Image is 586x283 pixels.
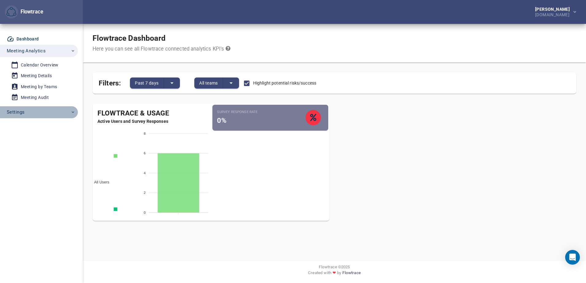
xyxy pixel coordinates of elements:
span: All Users [89,180,109,184]
span: All teams [199,79,218,87]
h1: Flowtrace Dashboard [93,34,230,43]
span: Filters: [99,75,121,89]
tspan: 4 [144,171,146,175]
span: ❤ [331,270,337,276]
img: Flowtrace [6,7,16,17]
button: [PERSON_NAME][DOMAIN_NAME] [525,5,581,19]
div: split button [130,77,180,89]
div: split button [194,77,239,89]
div: Flowtrace [5,6,43,19]
button: Flowtrace [5,6,18,19]
span: Flowtrace © 2025 [319,264,350,270]
div: Open Intercom Messenger [565,250,580,265]
span: 0% [217,116,226,125]
span: Highlight potential risks/success [253,80,316,86]
span: Past 7 days [135,79,158,87]
a: Flowtrace [342,270,360,278]
span: Active Users and Survey Responses [93,118,211,124]
div: [DOMAIN_NAME] [535,11,572,17]
div: [PERSON_NAME] [535,7,572,11]
span: by [337,270,341,278]
span: Settings [7,108,25,116]
tspan: 0 [144,211,146,214]
span: Meeting Analytics [7,47,46,55]
tspan: 2 [144,191,146,194]
div: Flowtrace & Usage [93,108,211,119]
div: Meeting by Teams [21,83,57,91]
div: Dashboard [17,35,39,43]
div: Meeting Details [21,72,52,80]
div: Here you can see all Flowtrace connected analytics KPI's [93,45,230,53]
div: Flowtrace [18,8,43,16]
small: Survey Response Rate [217,110,306,115]
tspan: 8 [144,132,146,135]
div: Created with [88,270,581,278]
div: Meeting Audit [21,94,49,101]
button: Past 7 days [130,77,164,89]
tspan: 6 [144,151,146,155]
div: Calendar Overview [21,61,59,69]
button: All teams [194,77,223,89]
